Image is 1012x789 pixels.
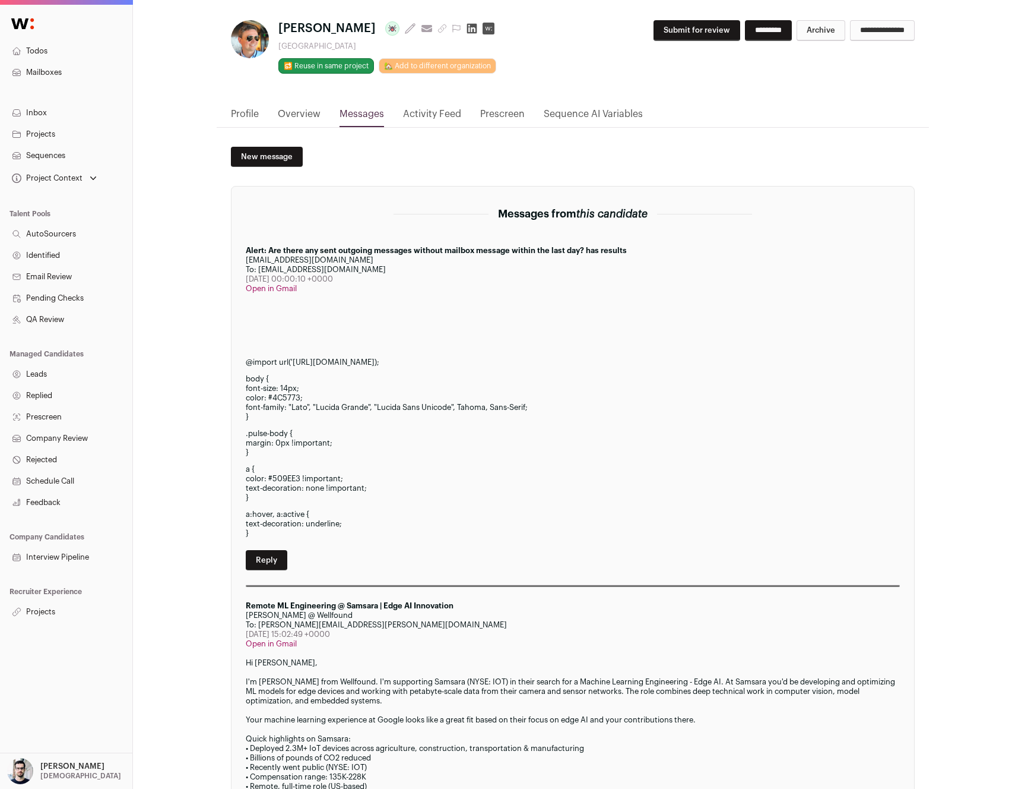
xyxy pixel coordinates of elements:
a: Reply [246,550,287,570]
img: 10051957-medium_jpg [7,758,33,784]
p: a { color: #509EE3 !important; text-decoration: none !important; } [246,465,900,503]
div: To: [PERSON_NAME][EMAIL_ADDRESS][PERSON_NAME][DOMAIN_NAME] [246,620,900,630]
button: 🔂 Reuse in same project [278,58,374,74]
div: [PERSON_NAME] @ Wellfound [246,611,900,620]
a: 🏡 Add to different organization [379,58,496,74]
div: [DATE] 00:00:10 +0000 [246,274,900,284]
div: Hi [PERSON_NAME], [246,658,900,668]
div: • Compensation range: 135K-228K [246,772,900,782]
button: Open dropdown [5,758,123,784]
div: • Recently went public (NYSE: IOT) [246,763,900,772]
p: .pulse-body { margin: 0px !important; } [246,429,900,457]
span: [PERSON_NAME] [278,20,376,37]
div: I'm [PERSON_NAME] from Wellfound. I'm supporting Samsara (NYSE: IOT) in their search for a Machin... [246,677,900,706]
div: [GEOGRAPHIC_DATA] [278,42,499,51]
a: Sequence AI Variables [544,107,643,127]
div: To: [EMAIL_ADDRESS][DOMAIN_NAME] [246,265,900,274]
p: [PERSON_NAME] [40,762,104,771]
a: Overview [278,107,321,127]
a: Messages [340,107,384,127]
div: • Billions of pounds of CO2 reduced [246,753,900,763]
button: Open dropdown [9,170,99,187]
div: [EMAIL_ADDRESS][DOMAIN_NAME] [246,255,900,265]
div: Your machine learning experience at Google looks like a great fit based on their focus on edge AI... [246,715,900,725]
a: Activity Feed [403,107,461,127]
div: • Deployed 2.3M+ IoT devices across agriculture, construction, transportation & manufacturing [246,744,900,753]
img: 1843ee5982325614803add93cf8e77c3a9918ee42c1b19018171a8b56105086c.jpg [231,20,269,58]
a: Open in Gmail [246,640,297,648]
div: Alert: Are there any sent outgoing messages without mailbox message within the last day? has results [246,246,900,255]
p: @import url('[URL][DOMAIN_NAME]); [246,310,900,367]
a: Profile [231,107,259,127]
button: Submit for review [653,20,740,41]
h2: Messages from [498,206,648,222]
div: Project Context [9,173,83,183]
a: Prescreen [480,107,525,127]
div: Quick highlights on Samsara: [246,734,900,744]
p: body { font-size: 14px; color: #4C5773; font-family: "Lato", "Lucida Grande", "Lucida Sans Unicod... [246,374,900,422]
a: New message [231,147,303,167]
img: Wellfound [5,12,40,36]
div: Remote ML Engineering @ Samsara | Edge AI Innovation [246,601,900,611]
div: [DATE] 15:02:49 +0000 [246,630,900,639]
p: [DEMOGRAPHIC_DATA] [40,771,121,781]
p: a:hover, a:active { text-decoration: underline; } [246,510,900,538]
span: this candidate [576,209,648,219]
a: Open in Gmail [246,285,297,292]
button: Archive [797,20,845,41]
